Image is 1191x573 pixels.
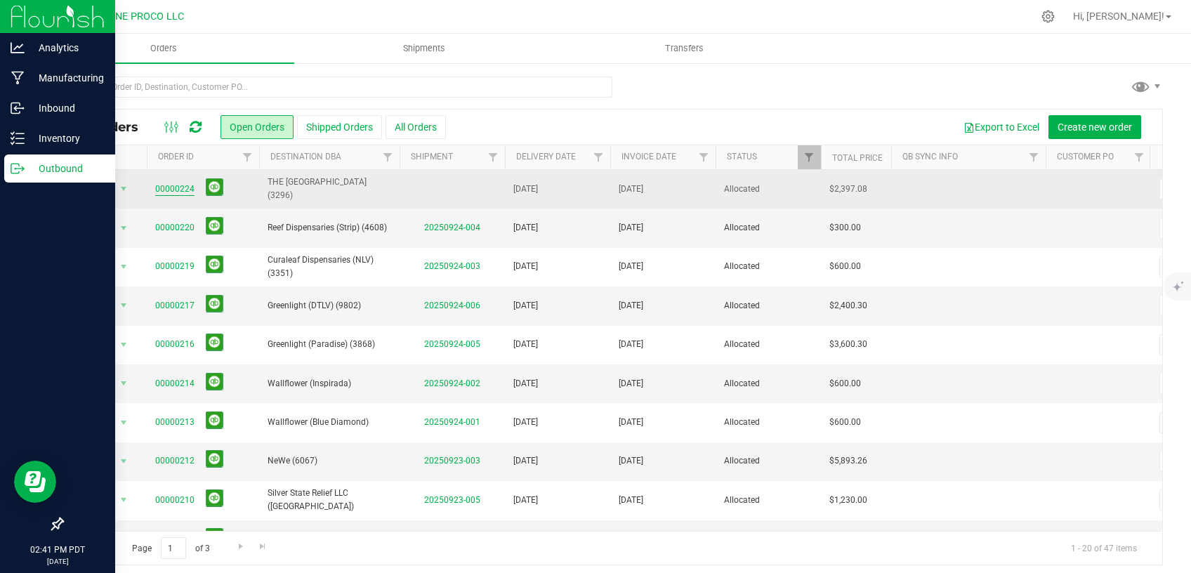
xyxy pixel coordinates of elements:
span: Allocated [724,377,812,390]
inline-svg: Outbound [11,162,25,176]
a: Filter [1128,145,1151,169]
a: QB Sync Info [902,152,958,162]
inline-svg: Inventory [11,131,25,145]
span: Allocated [724,338,812,351]
a: Total Price [832,153,883,163]
iframe: Resource center [14,461,56,503]
span: $2,400.30 [829,299,867,312]
a: Filter [692,145,716,169]
span: [DATE] [513,338,538,351]
p: Analytics [25,39,109,56]
span: Silver State Relief LLC ([GEOGRAPHIC_DATA]) [268,487,391,513]
span: select [115,335,133,355]
span: Allocated [724,494,812,507]
a: 00000210 [155,494,195,507]
span: Curaleaf Dispensaries (NLV) (3351) [268,253,391,280]
span: [DATE] [513,260,538,273]
button: Create new order [1048,115,1141,139]
span: NeWe (6067) [268,454,391,468]
a: Filter [482,145,505,169]
span: [DATE] [619,454,643,468]
span: [DATE] [513,299,538,312]
span: Wallflower (Inspirada) [268,377,391,390]
button: Shipped Orders [297,115,382,139]
span: Wallflower (Blue Diamond) [268,416,391,429]
span: [DATE] [619,416,643,429]
span: select [115,529,133,549]
span: Allocated [724,299,812,312]
a: 20250924-003 [424,261,480,271]
a: 00000220 [155,221,195,235]
span: [DATE] [513,454,538,468]
span: Greenlight (DTLV) (9802) [268,299,391,312]
a: Go to the last page [253,537,273,556]
span: Page of 3 [120,537,221,559]
a: 20250923-003 [424,456,480,466]
span: [DATE] [619,183,643,196]
span: select [115,452,133,471]
span: [DATE] [619,221,643,235]
span: Allocated [724,454,812,468]
button: Open Orders [221,115,294,139]
input: 1 [161,537,186,559]
a: 20250924-004 [424,223,480,232]
a: Destination DBA [270,152,341,162]
a: 20250924-001 [424,417,480,427]
a: Status [727,152,757,162]
span: [DATE] [513,183,538,196]
span: $3,600.30 [829,338,867,351]
span: [DATE] [513,377,538,390]
span: Transfers [646,42,723,55]
span: select [115,257,133,277]
a: Filter [376,145,400,169]
inline-svg: Inbound [11,101,25,115]
p: [DATE] [6,556,109,567]
a: Go to the next page [230,537,251,556]
a: 00000213 [155,416,195,429]
span: $1,230.00 [829,494,867,507]
span: [DATE] [513,494,538,507]
span: Create new order [1058,121,1132,133]
a: 20250923-005 [424,495,480,505]
a: Order ID [158,152,194,162]
inline-svg: Manufacturing [11,71,25,85]
div: Manage settings [1039,10,1057,23]
a: 00000214 [155,377,195,390]
span: DUNE PROCO LLC [103,11,184,22]
a: Filter [587,145,610,169]
a: Transfers [555,34,815,63]
span: Allocated [724,260,812,273]
inline-svg: Analytics [11,41,25,55]
a: 00000212 [155,454,195,468]
span: [DATE] [619,299,643,312]
span: [DATE] [513,416,538,429]
a: 20250924-006 [424,301,480,310]
span: Allocated [724,416,812,429]
a: Shipment [411,152,453,162]
span: $600.00 [829,416,861,429]
span: Allocated [724,221,812,235]
a: 00000217 [155,299,195,312]
span: $600.00 [829,260,861,273]
span: $600.00 [829,377,861,390]
a: Shipments [294,34,555,63]
span: [DATE] [619,494,643,507]
a: Delivery Date [516,152,576,162]
p: Inbound [25,100,109,117]
a: Orders [34,34,294,63]
input: Search Order ID, Destination, Customer PO... [62,77,612,98]
a: Filter [798,145,821,169]
span: Reef Dispensaries (Strip) (4608) [268,221,391,235]
a: 00000224 [155,183,195,196]
span: $5,893.26 [829,454,867,468]
span: [DATE] [513,221,538,235]
p: Manufacturing [25,70,109,86]
span: select [115,296,133,315]
span: select [115,218,133,238]
span: [DATE] [619,260,643,273]
span: 1 - 20 of 47 items [1060,537,1148,558]
span: Orders [131,42,196,55]
span: Hi, [PERSON_NAME]! [1073,11,1164,22]
span: Greenlight (Paradise) (3868) [268,338,391,351]
a: 00000219 [155,260,195,273]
